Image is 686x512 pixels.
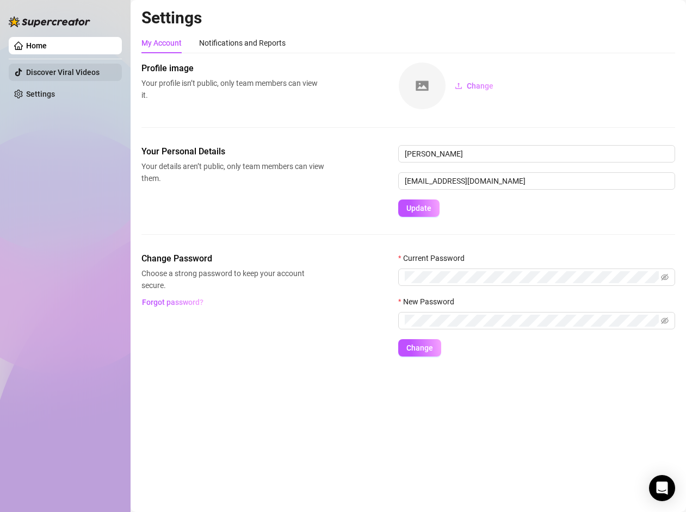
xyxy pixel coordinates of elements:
[398,145,675,163] input: Enter name
[141,77,324,101] span: Your profile isn’t public, only team members can view it.
[398,252,472,264] label: Current Password
[661,317,669,324] span: eye-invisible
[141,8,675,28] h2: Settings
[405,271,659,283] input: Current Password
[398,296,461,308] label: New Password
[406,204,431,213] span: Update
[405,315,659,327] input: New Password
[661,273,669,281] span: eye-invisible
[141,294,203,311] button: Forgot password?
[26,68,100,77] a: Discover Viral Videos
[455,82,462,90] span: upload
[398,339,441,357] button: Change
[141,37,182,49] div: My Account
[406,344,433,352] span: Change
[399,63,446,109] img: square-placeholder.png
[141,160,324,184] span: Your details aren’t public, only team members can view them.
[467,82,493,90] span: Change
[26,41,47,50] a: Home
[141,267,324,291] span: Choose a strong password to keep your account secure.
[141,252,324,265] span: Change Password
[141,145,324,158] span: Your Personal Details
[199,37,286,49] div: Notifications and Reports
[446,77,502,95] button: Change
[9,16,90,27] img: logo-BBDzfeDw.svg
[398,172,675,190] input: Enter new email
[142,298,203,307] span: Forgot password?
[649,475,675,501] div: Open Intercom Messenger
[26,90,55,98] a: Settings
[141,62,324,75] span: Profile image
[398,199,440,217] button: Update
